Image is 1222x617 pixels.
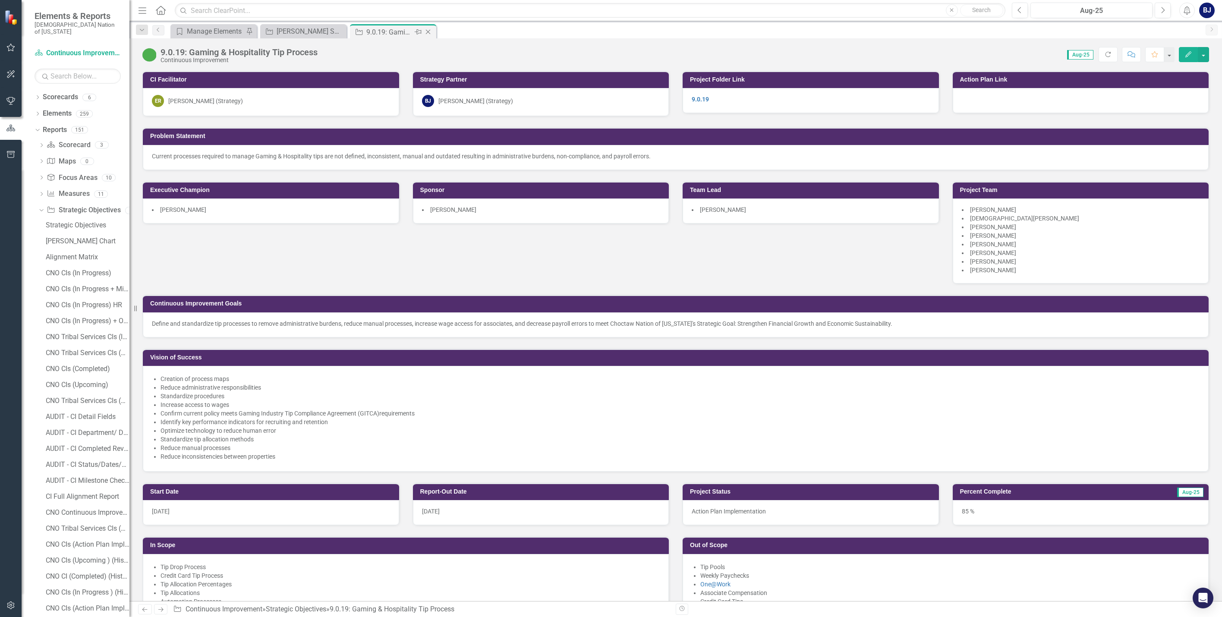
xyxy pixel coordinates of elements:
h3: Vision of Success [150,354,1204,361]
h3: CI Facilitator [150,76,395,83]
a: CNO Tribal Services CIs (Action Plan Implementation) [44,522,129,535]
p: ​ [161,452,1200,461]
p: ​ [161,383,1200,392]
div: » » [173,604,669,614]
li: Tip Pools [700,563,1200,571]
span: Reduce manual processes [161,444,230,451]
p: ​ [161,444,1200,452]
a: Strategic Objectives [47,205,120,215]
div: CNO CIs (In Progress) HR [46,301,129,309]
span: Identify key performance indicators for recruiting and retention [161,419,328,425]
span: [PERSON_NAME] [970,258,1016,265]
a: CNO CIs (Completed) [44,362,129,376]
span: Reduce administrative responsibilities [161,384,261,391]
div: Aug-25 [1033,6,1150,16]
div: AUDIT - CI Status/Dates/% Complete [46,461,129,469]
h3: Project Team [960,187,1205,193]
span: [PERSON_NAME] [970,267,1016,274]
h3: Project Status [690,488,935,495]
img: CI Action Plan Approved/In Progress [142,48,156,62]
small: [DEMOGRAPHIC_DATA] Nation of [US_STATE] [35,21,121,35]
span: Aug-25 [1067,50,1093,60]
span: [PERSON_NAME] [700,206,746,213]
p: ​ [161,418,1200,426]
div: CNO CIs (Action Plan Implementation) (Historical View) [46,541,129,548]
p: ​ [161,426,1200,435]
div: 127 [125,207,139,214]
div: CNO CIs (Upcoming) [46,381,129,389]
div: CNO CIs (Action Plan Implementation) HR [46,604,129,612]
div: 9.0.19: Gaming & Hospitality Tip Process [330,605,454,613]
div: CNO CI (Completed) (Historical View) [46,573,129,580]
p: ​ [161,375,1200,383]
div: CNO CIs (In Progress) + Owner Tag [46,317,129,325]
div: CNO Tribal Services CIs (In Progress) [46,333,129,341]
span: [PERSON_NAME] [430,206,476,213]
span: [PERSON_NAME] [970,206,1016,213]
h3: Continuous Improvement Goals [150,300,1204,307]
a: Manage Elements [173,26,244,37]
span: [DATE] [152,508,170,515]
div: CNO CIs (In Progress) [46,269,129,277]
h3: Sponsor [420,187,665,193]
a: Strategic Objectives [266,605,326,613]
li: Automation Processes [161,597,660,606]
span: Confirm current policy meets Gaming Industry Tip Compliance Agreement (GITCA) [161,410,379,417]
h3: Start Date [150,488,395,495]
a: Continuous Improvement [186,605,262,613]
a: Alignment Matrix [44,250,129,264]
a: Strategic Objectives [44,218,129,232]
span: Reduce inconsistencies between properties [161,453,275,460]
a: CNO CIs (In Progress) + Owner Tag [44,314,129,328]
a: AUDIT - CI Status/Dates/% Complete [44,458,129,472]
a: Focus Areas [47,173,97,183]
a: CNO CIs (In Progress ) (Historical View) [44,586,129,599]
p: Current processes required to manage Gaming & Hospitality tips are not defined, inconsistent, man... [152,152,1200,161]
li: Tip Drop Process [161,563,660,571]
h3: Out of Scope [690,542,1204,548]
div: 9.0.19: Gaming & Hospitality Tip Process [161,47,318,57]
a: CNO Tribal Services CIs (In Progress) [44,330,129,344]
span: Optimize technology to reduce human error [161,427,276,434]
a: AUDIT - CI Detail Fields [44,410,129,424]
div: CNO Tribal Services CIs (Upcoming) [46,397,129,405]
a: CNO CIs (Upcoming) [44,378,129,392]
span: Standardize procedures [161,393,224,400]
div: CNO CIs (In Progress + Milestones + OOS Notes) [46,285,129,293]
a: CNO CIs (Action Plan Implementation) (Historical View) [44,538,129,551]
h3: Strategy Partner [420,76,665,83]
div: AUDIT - CI Completed Review (monthly) [46,445,129,453]
span: [DATE] [422,508,440,515]
p: ​ [161,400,1200,409]
h3: Team Lead [690,187,935,193]
span: [PERSON_NAME] [970,224,1016,230]
li: Tip Allocations [161,589,660,597]
h3: Action Plan Link [960,76,1205,83]
span: Elements & Reports [35,11,121,21]
div: 11 [94,190,108,198]
a: Measures [47,189,89,199]
a: [PERSON_NAME] Chart [44,234,129,248]
h3: Percent Complete [960,488,1120,495]
li: Credit Card Tip Process [161,571,660,580]
a: CNO CIs (Upcoming ) (Historical View) [44,554,129,567]
span: [PERSON_NAME] [970,232,1016,239]
div: Open Intercom Messenger [1193,588,1213,608]
a: AUDIT - CI Milestone Checkmark [44,474,129,488]
a: CNO CIs (In Progress + Milestones + OOS Notes) [44,282,129,296]
div: CNO CIs (In Progress ) (Historical View) [46,589,129,596]
span: Increase access to wages [161,401,229,408]
div: [PERSON_NAME] (Strategy) [438,97,513,105]
div: CI Full Alignment Report [46,493,129,501]
li: Tip Allocation Percentages [161,580,660,589]
a: CNO CIs (Action Plan Implementation) HR [44,601,129,615]
span: Standardize tip allocation methods [161,436,254,443]
span: [PERSON_NAME] [160,206,206,213]
input: Search Below... [35,69,121,84]
div: 9.0.19: Gaming & Hospitality Tip Process [366,27,413,38]
div: 259 [76,110,93,117]
p: Define and standardize tip processes to remove administrative burdens, reduce manual processes, i... [152,319,1200,328]
a: One@Work [700,581,731,588]
span: requirements [379,410,415,417]
span: Search [972,6,991,13]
